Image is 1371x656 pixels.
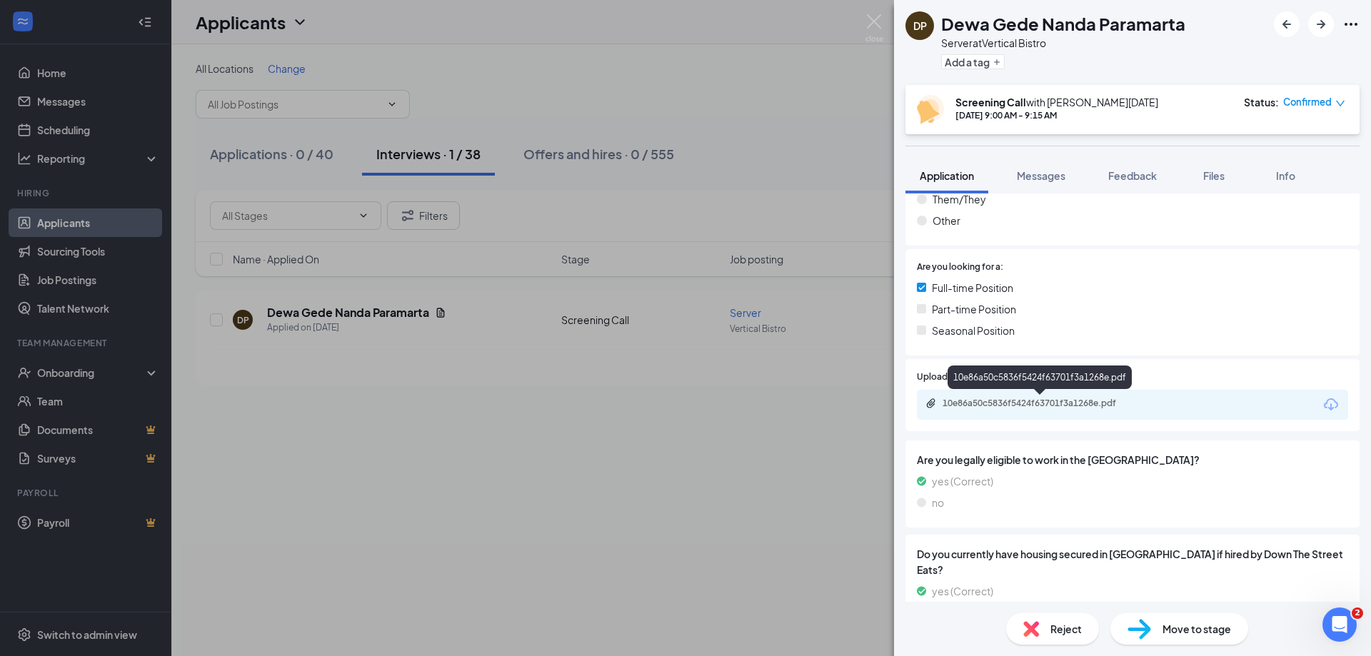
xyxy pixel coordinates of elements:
[925,398,937,409] svg: Paperclip
[917,546,1348,577] span: Do you currently have housing secured in [GEOGRAPHIC_DATA] if hired by Down The Street Eats?
[941,11,1185,36] h1: Dewa Gede Nanda Paramarta
[932,495,944,510] span: no
[932,301,1016,317] span: Part-time Position
[1276,169,1295,182] span: Info
[917,370,982,384] span: Upload Resume
[1244,95,1279,109] div: Status :
[920,169,974,182] span: Application
[1050,621,1082,637] span: Reject
[913,19,927,33] div: DP
[932,280,1013,296] span: Full-time Position
[917,452,1348,468] span: Are you legally eligible to work in the [GEOGRAPHIC_DATA]?
[917,261,1003,274] span: Are you looking for a:
[1283,95,1332,109] span: Confirmed
[1203,169,1225,182] span: Files
[948,365,1132,389] div: 10e86a50c5836f5424f63701f3a1268e.pdf
[932,583,993,599] span: yes (Correct)
[1274,11,1300,37] button: ArrowLeftNew
[943,398,1142,409] div: 10e86a50c5836f5424f63701f3a1268e.pdf
[1322,607,1357,642] iframe: Intercom live chat
[925,398,1157,411] a: Paperclip10e86a50c5836f5424f63701f3a1268e.pdf
[993,58,1001,66] svg: Plus
[955,95,1158,109] div: with [PERSON_NAME][DATE]
[1278,16,1295,33] svg: ArrowLeftNew
[941,36,1185,50] div: Server at Vertical Bistro
[1312,16,1330,33] svg: ArrowRight
[1162,621,1231,637] span: Move to stage
[1352,607,1363,619] span: 2
[932,323,1015,338] span: Seasonal Position
[933,213,960,228] span: Other
[1017,169,1065,182] span: Messages
[941,54,1005,69] button: PlusAdd a tag
[1322,396,1340,413] svg: Download
[955,96,1026,109] b: Screening Call
[1108,169,1157,182] span: Feedback
[933,191,986,207] span: Them/They
[1342,16,1360,33] svg: Ellipses
[1308,11,1334,37] button: ArrowRight
[1335,99,1345,109] span: down
[955,109,1158,121] div: [DATE] 9:00 AM - 9:15 AM
[932,473,993,489] span: yes (Correct)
